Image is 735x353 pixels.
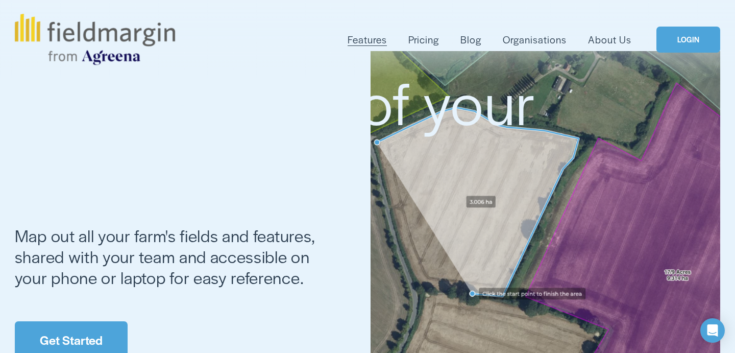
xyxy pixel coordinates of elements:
[348,31,387,48] a: folder dropdown
[15,224,320,289] span: Map out all your farm's fields and features, shared with your team and accessible on your phone o...
[15,60,550,201] span: A digital map of your farm
[700,318,725,343] div: Open Intercom Messenger
[588,31,631,48] a: About Us
[503,31,567,48] a: Organisations
[656,27,720,53] a: LOGIN
[348,32,387,47] span: Features
[460,31,481,48] a: Blog
[15,14,175,65] img: fieldmargin.com
[408,31,439,48] a: Pricing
